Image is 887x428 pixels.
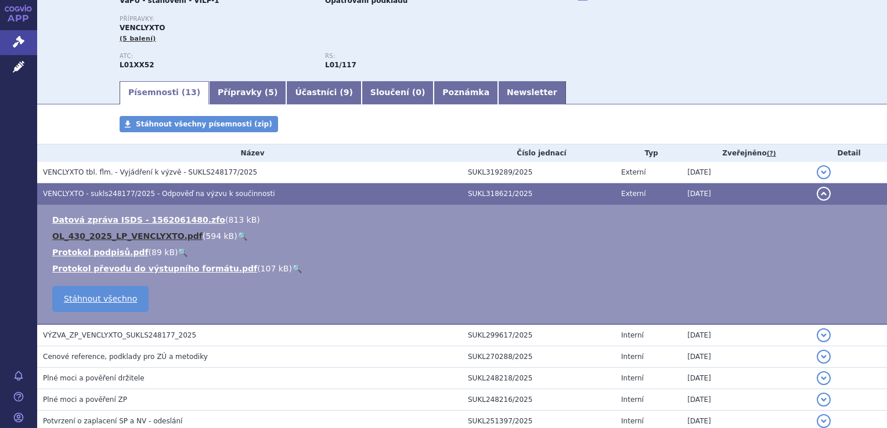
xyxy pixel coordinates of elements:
[286,81,361,104] a: Účastníci (9)
[682,324,811,346] td: [DATE]
[120,24,165,32] span: VENCLYXTO
[37,144,462,162] th: Název
[682,346,811,368] td: [DATE]
[120,53,313,60] p: ATC:
[462,144,615,162] th: Číslo jednací
[767,150,776,158] abbr: (?)
[682,162,811,183] td: [DATE]
[52,248,149,257] a: Protokol podpisů.pdf
[205,231,234,241] span: 594 kB
[237,231,247,241] a: 🔍
[621,331,644,339] span: Interní
[817,414,831,428] button: detail
[261,264,289,273] span: 107 kB
[152,248,175,257] span: 89 kB
[362,81,434,104] a: Sloučení (0)
[462,183,615,205] td: SUKL318621/2025
[185,88,196,97] span: 13
[268,88,274,97] span: 5
[462,346,615,368] td: SUKL270288/2025
[416,88,421,97] span: 0
[209,81,286,104] a: Přípravky (5)
[682,144,811,162] th: Zveřejněno
[43,374,145,382] span: Plné moci a pověření držitele
[52,230,875,242] li: ( )
[621,374,644,382] span: Interní
[462,368,615,389] td: SUKL248218/2025
[52,231,203,241] a: OL_430_2025_LP_VENCLYXTO.pdf
[621,417,644,425] span: Interní
[292,264,302,273] a: 🔍
[52,264,257,273] a: Protokol převodu do výstupního formátu.pdf
[120,16,531,23] p: Přípravky:
[682,183,811,205] td: [DATE]
[178,248,188,257] a: 🔍
[43,168,257,176] span: VENCLYXTO tbl. flm. - Vyjádření k výzvě - SUKLS248177/2025
[682,368,811,389] td: [DATE]
[615,144,682,162] th: Typ
[621,168,646,176] span: Externí
[52,263,875,274] li: ( )
[462,324,615,346] td: SUKL299617/2025
[120,116,278,132] a: Stáhnout všechny písemnosti (zip)
[817,328,831,342] button: detail
[43,396,127,404] span: Plné moci a pověření ZP
[52,214,875,226] li: ( )
[120,81,209,104] a: Písemnosti (13)
[52,246,875,258] li: ( )
[817,165,831,179] button: detail
[52,215,225,224] a: Datová zpráva ISDS - 1562061480.zfo
[43,417,182,425] span: Potvrzení o zaplacení SP a NV - odeslání
[462,162,615,183] td: SUKL319289/2025
[817,350,831,364] button: detail
[621,396,644,404] span: Interní
[325,61,356,69] strong: venetoklax
[325,53,519,60] p: RS:
[344,88,349,97] span: 9
[817,371,831,385] button: detail
[811,144,887,162] th: Detail
[682,389,811,411] td: [DATE]
[498,81,566,104] a: Newsletter
[817,187,831,201] button: detail
[43,353,208,361] span: Cenové reference, podklady pro ZÚ a metodiky
[228,215,257,224] span: 813 kB
[462,389,615,411] td: SUKL248216/2025
[817,393,831,407] button: detail
[43,190,275,198] span: VENCLYXTO - sukls248177/2025 - Odpověď na výzvu k součinnosti
[43,331,196,339] span: VÝZVA_ZP_VENCLYXTO_SUKLS248177_2025
[120,35,156,42] span: (5 balení)
[136,120,272,128] span: Stáhnout všechny písemnosti (zip)
[434,81,498,104] a: Poznámka
[120,61,154,69] strong: VENETOKLAX
[621,190,646,198] span: Externí
[621,353,644,361] span: Interní
[52,286,149,312] a: Stáhnout všechno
